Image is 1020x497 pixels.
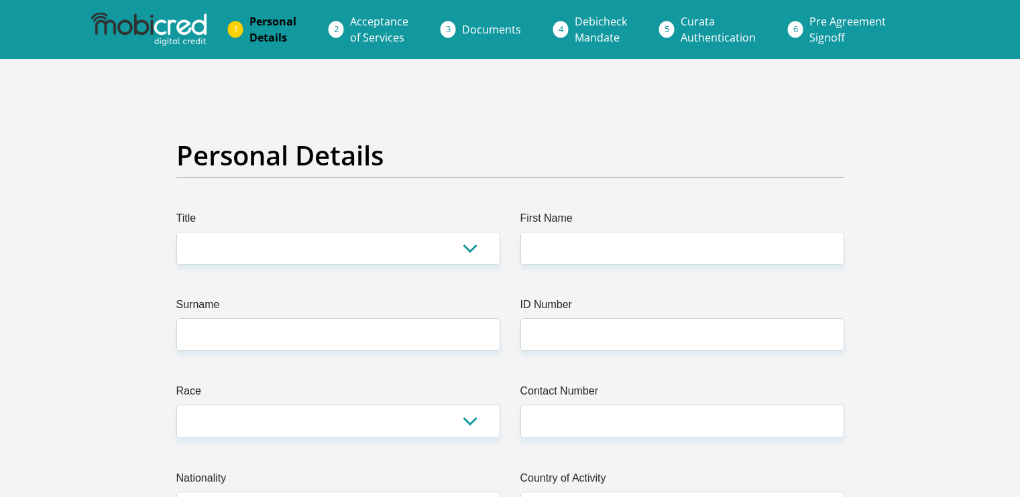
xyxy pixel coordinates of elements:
a: CurataAuthentication [670,8,767,51]
img: mobicred logo [91,13,207,46]
a: Acceptanceof Services [339,8,419,51]
label: Contact Number [520,383,844,405]
span: Pre Agreement Signoff [809,14,886,45]
input: ID Number [520,318,844,351]
input: Contact Number [520,405,844,437]
span: Personal Details [249,14,296,45]
a: PersonalDetails [239,8,307,51]
span: Curata Authentication [681,14,756,45]
label: Country of Activity [520,470,844,492]
span: Acceptance of Services [350,14,408,45]
input: Surname [176,318,500,351]
label: Nationality [176,470,500,492]
label: Race [176,383,500,405]
input: First Name [520,232,844,265]
a: Pre AgreementSignoff [799,8,897,51]
h2: Personal Details [176,139,844,171]
span: Debicheck Mandate [575,14,627,45]
span: Documents [462,22,521,37]
label: First Name [520,210,844,232]
label: Title [176,210,500,232]
label: Surname [176,297,500,318]
a: DebicheckMandate [564,8,638,51]
label: ID Number [520,297,844,318]
a: Documents [451,16,532,43]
